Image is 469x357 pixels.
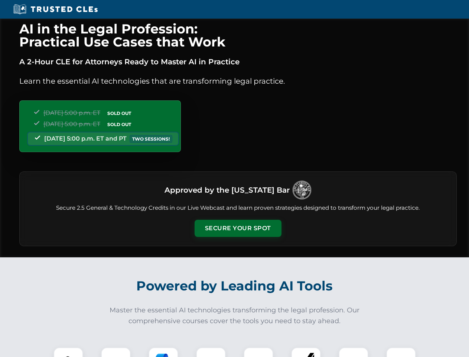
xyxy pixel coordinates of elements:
h2: Powered by Leading AI Tools [29,273,440,299]
p: A 2-Hour CLE for Attorneys Ready to Master AI in Practice [19,56,457,68]
p: Master the essential AI technologies transforming the legal profession. Our comprehensive courses... [105,305,365,327]
h3: Approved by the [US_STATE] Bar [165,183,290,197]
span: SOLD OUT [105,109,134,117]
span: [DATE] 5:00 p.m. ET [43,109,100,116]
button: Secure Your Spot [195,220,281,237]
span: [DATE] 5:00 p.m. ET [43,120,100,128]
h1: AI in the Legal Profession: Practical Use Cases that Work [19,22,457,48]
span: SOLD OUT [105,120,134,128]
p: Learn the essential AI technologies that are transforming legal practice. [19,75,457,87]
img: Trusted CLEs [11,4,100,15]
img: Logo [293,181,311,199]
p: Secure 2.5 General & Technology Credits in our Live Webcast and learn proven strategies designed ... [29,204,447,212]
